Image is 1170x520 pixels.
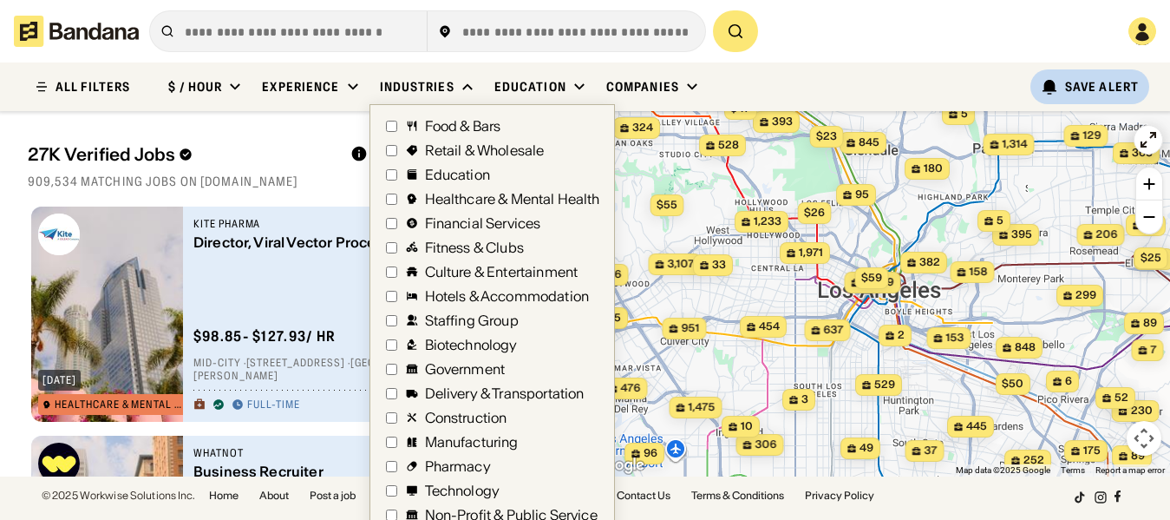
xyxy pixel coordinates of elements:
div: Director, Viral Vector Process Design [193,234,497,251]
img: Bandana logotype [14,16,139,47]
div: Retail & Wholesale [425,143,545,157]
div: $ 98.85 - $127.93 / hr [193,327,336,346]
div: Hotels & Accommodation [425,289,590,303]
div: Experience [262,79,339,95]
a: Home [209,490,239,501]
span: 951 [681,321,699,336]
div: Food & Bars [425,119,501,133]
span: 37 [924,444,937,458]
div: Industries [380,79,454,95]
div: Biotechnology [425,338,518,352]
span: 3,107 [667,257,694,272]
span: 156 [603,267,621,282]
span: 324 [632,121,653,135]
span: 49 [860,441,873,456]
span: 175 [1083,444,1101,458]
div: ALL FILTERS [56,81,130,93]
span: 158 [969,265,987,280]
a: Report a map error [1095,465,1165,475]
div: Construction [425,411,507,425]
div: $ / hour [168,79,222,95]
span: 476 [620,381,640,396]
span: 5 [997,214,1003,228]
div: Delivery & Transportation [425,386,585,400]
a: Post a job [310,490,356,501]
span: 7 [1150,343,1156,358]
div: © 2025 Workwise Solutions Inc. [42,490,195,501]
span: 52 [1114,391,1128,405]
span: 252 [1023,453,1044,468]
span: 6,079 [863,275,893,290]
span: $26 [803,206,824,219]
div: Manufacturing [425,435,519,449]
span: 180 [924,161,943,176]
button: Map camera controls [1127,421,1161,456]
div: Culture & Entertainment [425,265,578,279]
div: Whatnot [193,446,497,460]
div: Fitness & Clubs [425,240,524,254]
span: 89 [1143,316,1157,331]
span: 10 [741,419,753,434]
span: 848 [1015,340,1036,355]
div: Save Alert [1065,79,1139,95]
span: 393 [772,115,793,129]
img: Whatnot logo [38,443,80,484]
span: 129 [1082,128,1101,143]
div: Business Recruiter [193,464,497,480]
div: Companies [606,79,679,95]
span: $23 [815,129,836,142]
div: Healthcare & Mental Health [55,399,186,410]
a: Privacy Policy [805,490,874,501]
a: Contact Us [617,490,670,501]
span: 153 [945,331,964,346]
a: Terms & Conditions [691,490,784,501]
div: Mid-City · [STREET_ADDRESS] · [GEOGRAPHIC_DATA][PERSON_NAME] [193,356,526,383]
span: 1,475 [688,400,715,415]
span: 1,185 [597,311,621,326]
span: 306 [755,438,776,452]
a: Open this area in Google Maps (opens a new window) [590,454,647,477]
span: 454 [759,319,780,334]
img: Google [590,454,647,477]
div: grid [28,200,558,477]
span: 363 [1132,146,1153,161]
span: 230 [1130,404,1152,418]
span: 89 [1131,449,1145,464]
div: Government [425,362,506,376]
div: Kite Pharma [193,217,497,231]
span: 96 [644,446,657,461]
div: Pharmacy [425,459,491,473]
span: 395 [1011,227,1032,242]
span: Map data ©2025 Google [956,465,1050,475]
div: 27K Verified Jobs [28,144,337,165]
div: [DATE] [42,375,76,385]
span: 3 [801,392,808,407]
img: Kite Pharma logo [38,214,80,255]
span: 2 [898,328,905,343]
div: Staffing Group [425,313,519,327]
span: 382 [919,255,940,270]
a: Terms (opens in new tab) [1061,465,1085,475]
span: 1,233 [754,214,781,229]
div: 909,534 matching jobs on [DOMAIN_NAME] [28,174,558,189]
span: 1,971 [799,246,823,260]
div: Healthcare & Mental Health [425,192,600,206]
span: 529 [874,378,895,392]
div: Education [494,79,566,95]
span: 95 [855,188,869,202]
span: 637 [823,323,843,338]
span: 445 [966,419,987,434]
span: 206 [1095,227,1117,242]
span: 5 [961,107,968,122]
div: Education [425,168,490,181]
span: 33 [712,258,726,273]
div: Financial Services [425,216,541,230]
span: $59 [860,271,881,284]
div: Technology [425,484,500,497]
span: $50 [1002,377,1023,390]
span: $47 [730,102,750,115]
a: About [259,490,289,501]
div: Full-time [247,398,300,412]
span: 299 [1075,288,1096,303]
span: 1,314 [1002,137,1027,152]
